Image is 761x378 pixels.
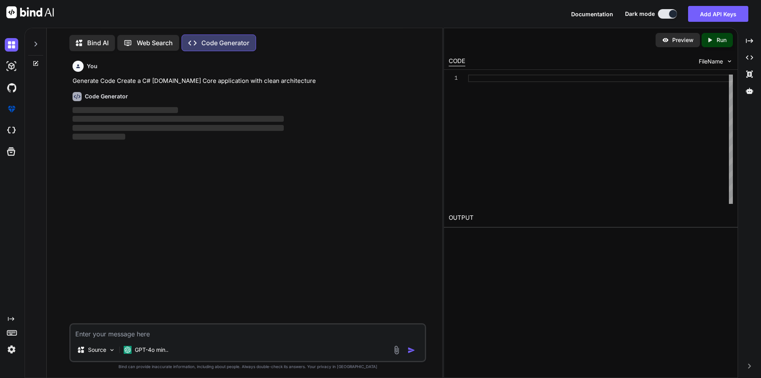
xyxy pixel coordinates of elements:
[407,346,415,354] img: icon
[449,57,465,66] div: CODE
[392,345,401,355] img: attachment
[726,58,733,65] img: chevron down
[688,6,748,22] button: Add API Keys
[5,81,18,94] img: githubDark
[69,364,426,370] p: Bind can provide inaccurate information, including about people. Always double-check its answers....
[87,62,98,70] h6: You
[571,11,613,17] span: Documentation
[5,38,18,52] img: darkChat
[73,107,178,113] span: ‌
[6,6,54,18] img: Bind AI
[662,36,669,44] img: preview
[717,36,727,44] p: Run
[5,59,18,73] img: darkAi-studio
[73,116,284,122] span: ‌
[88,346,106,354] p: Source
[87,38,109,48] p: Bind AI
[571,10,613,18] button: Documentation
[73,125,284,131] span: ‌
[85,92,128,100] h6: Code Generator
[5,343,18,356] img: settings
[672,36,694,44] p: Preview
[73,134,125,140] span: ‌
[135,346,168,354] p: GPT-4o min..
[5,124,18,137] img: cloudideIcon
[73,77,424,86] p: Generate Code Create a C# [DOMAIN_NAME] Core application with clean architecture
[201,38,249,48] p: Code Generator
[444,209,738,227] h2: OUTPUT
[137,38,173,48] p: Web Search
[625,10,655,18] span: Dark mode
[124,346,132,354] img: GPT-4o mini
[109,347,115,353] img: Pick Models
[449,75,458,82] div: 1
[699,58,723,65] span: FileName
[5,102,18,116] img: premium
